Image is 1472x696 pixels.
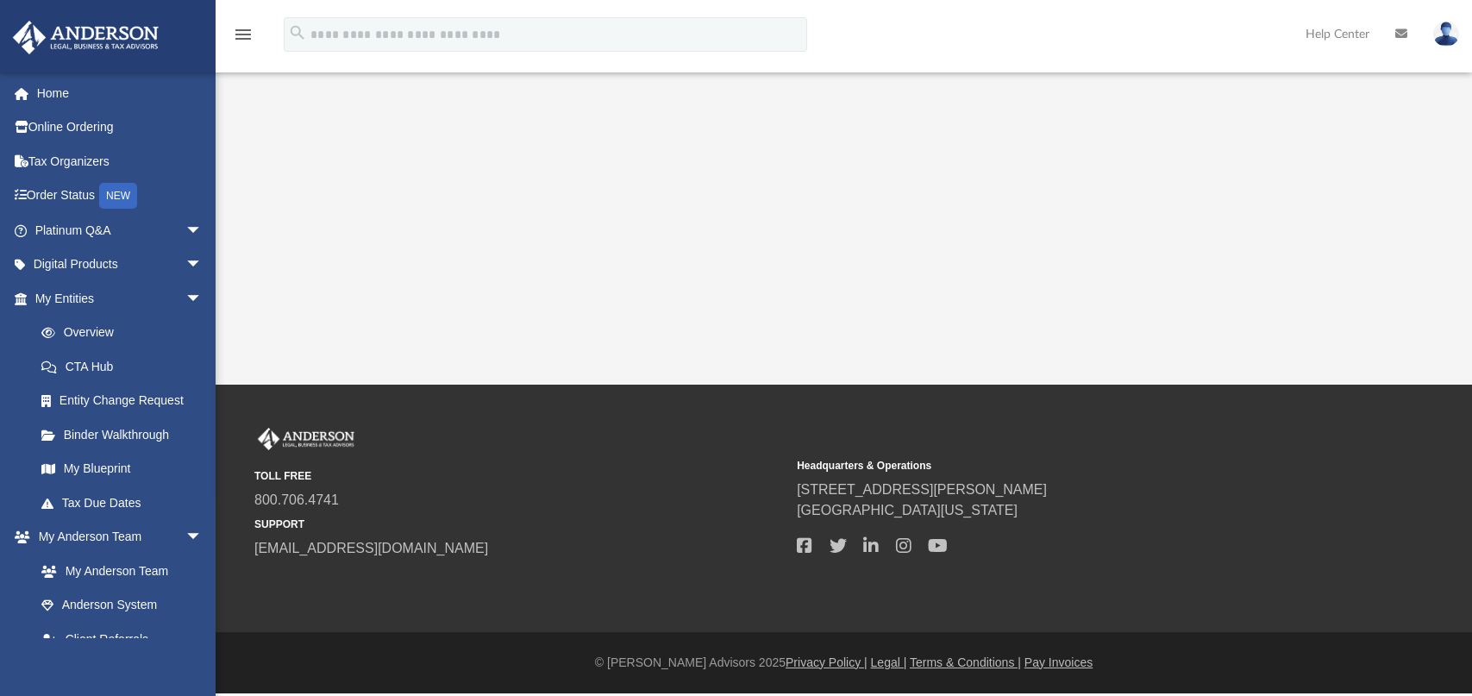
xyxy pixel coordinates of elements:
a: [EMAIL_ADDRESS][DOMAIN_NAME] [254,541,488,555]
a: menu [233,33,254,45]
small: TOLL FREE [254,468,785,484]
img: Anderson Advisors Platinum Portal [8,21,164,54]
a: My Entitiesarrow_drop_down [12,281,229,316]
a: 800.706.4741 [254,492,339,507]
a: CTA Hub [24,349,229,384]
a: [GEOGRAPHIC_DATA][US_STATE] [797,503,1018,517]
span: arrow_drop_down [185,281,220,317]
small: Headquarters & Operations [797,458,1327,473]
span: arrow_drop_down [185,520,220,555]
a: My Anderson Teamarrow_drop_down [12,520,220,555]
a: [STREET_ADDRESS][PERSON_NAME] [797,482,1047,497]
a: Legal | [871,655,907,669]
a: Overview [24,316,229,350]
a: Privacy Policy | [786,655,868,669]
a: Terms & Conditions | [910,655,1021,669]
img: Anderson Advisors Platinum Portal [254,428,358,450]
span: arrow_drop_down [185,248,220,283]
a: Anderson System [24,588,220,623]
div: NEW [99,183,137,209]
div: © [PERSON_NAME] Advisors 2025 [216,654,1472,672]
i: search [288,23,307,42]
a: Home [12,76,229,110]
small: SUPPORT [254,517,785,532]
a: Order StatusNEW [12,179,229,214]
a: My Anderson Team [24,554,211,588]
a: Client Referrals [24,622,220,656]
a: My Blueprint [24,452,220,486]
a: Pay Invoices [1024,655,1093,669]
span: arrow_drop_down [185,213,220,248]
a: Online Ordering [12,110,229,145]
i: menu [233,24,254,45]
a: Entity Change Request [24,384,229,418]
a: Digital Productsarrow_drop_down [12,248,229,282]
a: Binder Walkthrough [24,417,229,452]
a: Tax Due Dates [24,486,229,520]
img: User Pic [1433,22,1459,47]
a: Platinum Q&Aarrow_drop_down [12,213,229,248]
a: Tax Organizers [12,144,229,179]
